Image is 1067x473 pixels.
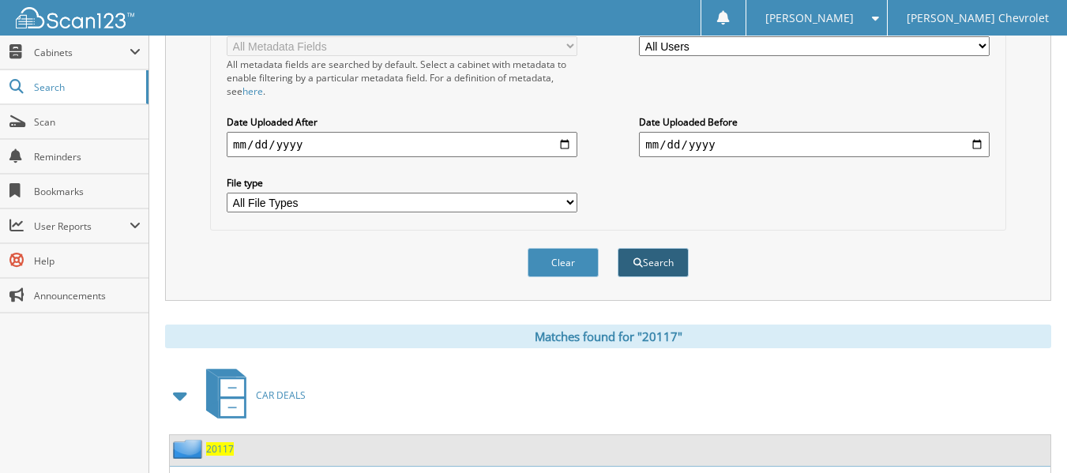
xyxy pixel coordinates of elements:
span: Search [34,81,138,94]
label: Date Uploaded After [227,115,577,129]
span: Scan [34,115,141,129]
span: [PERSON_NAME] Chevrolet [907,13,1049,23]
input: end [639,132,990,157]
input: start [227,132,577,157]
label: Date Uploaded Before [639,115,990,129]
a: CAR DEALS [197,364,306,426]
img: folder2.png [173,439,206,459]
span: Reminders [34,150,141,163]
span: Announcements [34,289,141,302]
button: Search [618,248,689,277]
img: scan123-logo-white.svg [16,7,134,28]
span: Help [34,254,141,268]
span: [PERSON_NAME] [765,13,854,23]
button: Clear [528,248,599,277]
span: User Reports [34,220,130,233]
span: Cabinets [34,46,130,59]
span: CAR DEALS [256,389,306,402]
span: Bookmarks [34,185,141,198]
a: here [242,84,263,98]
label: File type [227,176,577,190]
a: 20117 [206,442,234,456]
div: Matches found for "20117" [165,325,1051,348]
div: All metadata fields are searched by default. Select a cabinet with metadata to enable filtering b... [227,58,577,98]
